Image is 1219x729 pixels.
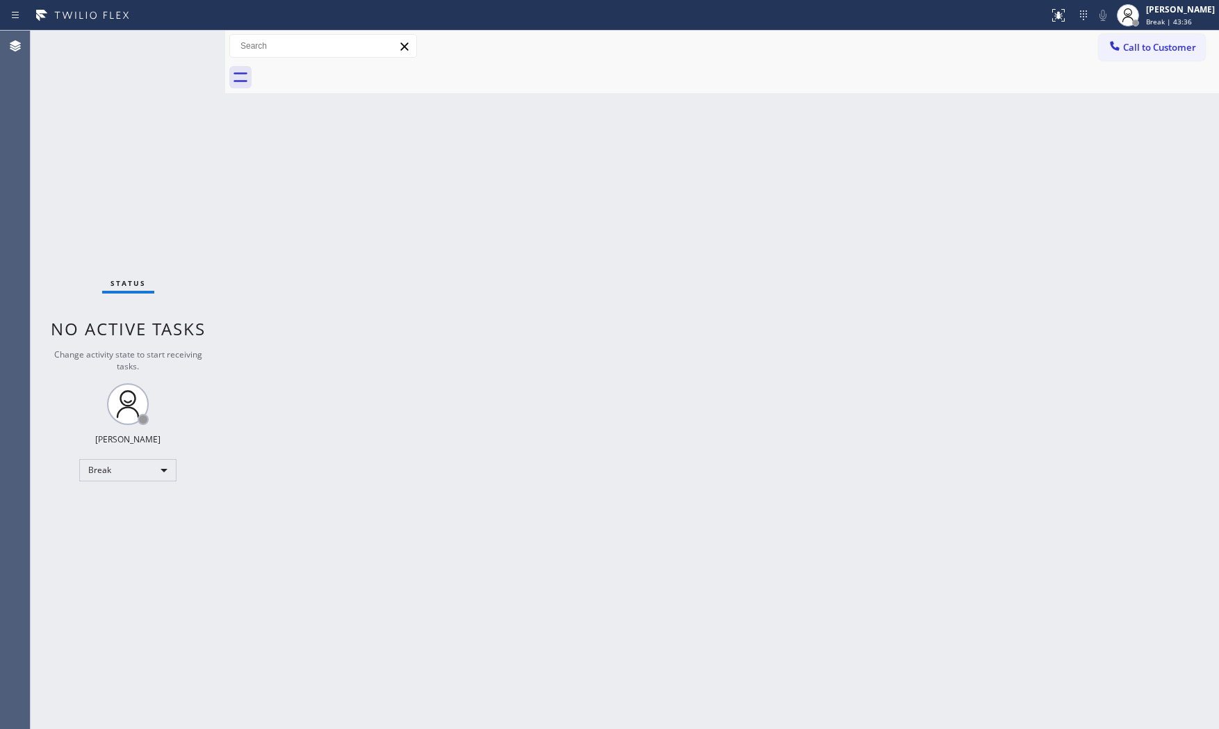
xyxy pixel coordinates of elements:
div: [PERSON_NAME] [95,433,161,445]
div: [PERSON_NAME] [1146,3,1215,15]
input: Search [230,35,416,57]
button: Mute [1093,6,1113,25]
div: Break [79,459,177,481]
span: Status [111,278,146,288]
span: Call to Customer [1123,41,1196,54]
button: Call to Customer [1099,34,1205,61]
span: Break | 43:36 [1146,17,1192,26]
span: No active tasks [51,317,206,340]
span: Change activity state to start receiving tasks. [54,349,202,372]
